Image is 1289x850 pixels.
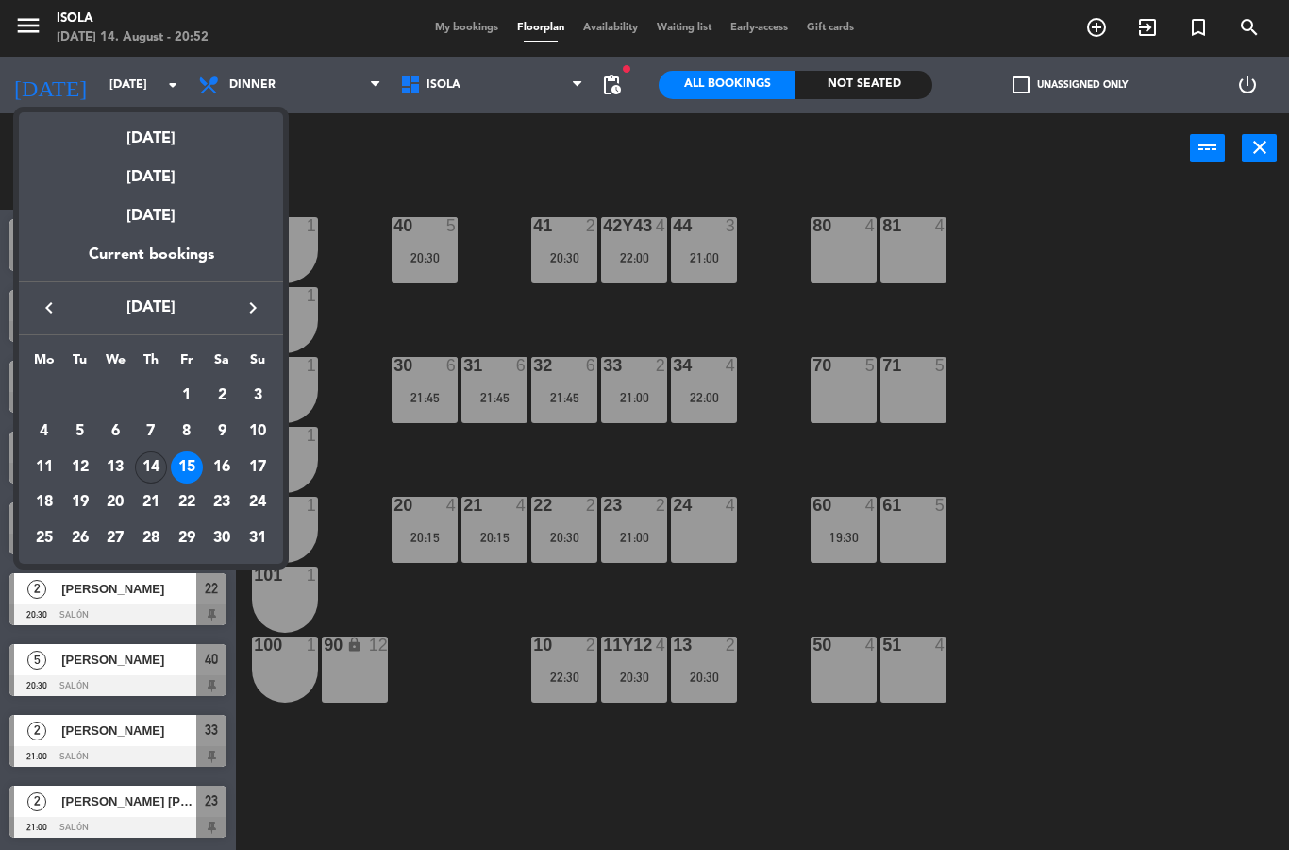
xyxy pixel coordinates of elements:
[133,349,169,379] th: Thursday
[62,484,98,520] td: August 19, 2025
[240,349,276,379] th: Sunday
[99,451,131,484] div: 13
[28,416,60,448] div: 4
[169,520,205,556] td: August 29, 2025
[26,414,62,450] td: August 4, 2025
[19,112,283,151] div: [DATE]
[66,296,236,320] span: [DATE]
[99,486,131,518] div: 20
[171,486,203,518] div: 22
[242,416,274,448] div: 10
[240,450,276,485] td: August 17, 2025
[171,451,203,484] div: 15
[133,450,169,485] td: August 14, 2025
[171,380,203,412] div: 1
[62,414,98,450] td: August 5, 2025
[205,378,241,414] td: August 2, 2025
[133,520,169,556] td: August 28, 2025
[236,296,270,320] button: keyboard_arrow_right
[171,416,203,448] div: 8
[169,484,205,520] td: August 22, 2025
[32,296,66,320] button: keyboard_arrow_left
[26,349,62,379] th: Monday
[26,450,62,485] td: August 11, 2025
[26,378,169,414] td: AUG
[97,484,133,520] td: August 20, 2025
[62,349,98,379] th: Tuesday
[62,520,98,556] td: August 26, 2025
[64,416,96,448] div: 5
[62,450,98,485] td: August 12, 2025
[171,522,203,554] div: 29
[97,349,133,379] th: Wednesday
[206,416,238,448] div: 9
[240,484,276,520] td: August 24, 2025
[26,520,62,556] td: August 25, 2025
[64,451,96,484] div: 12
[242,486,274,518] div: 24
[206,451,238,484] div: 16
[240,520,276,556] td: August 31, 2025
[64,486,96,518] div: 19
[19,190,283,243] div: [DATE]
[242,522,274,554] div: 31
[133,414,169,450] td: August 7, 2025
[169,378,205,414] td: August 1, 2025
[99,522,131,554] div: 27
[206,522,238,554] div: 30
[205,520,241,556] td: August 30, 2025
[99,416,131,448] div: 6
[169,450,205,485] td: August 15, 2025
[28,522,60,554] div: 25
[205,414,241,450] td: August 9, 2025
[97,450,133,485] td: August 13, 2025
[133,484,169,520] td: August 21, 2025
[205,349,241,379] th: Saturday
[242,380,274,412] div: 3
[242,451,274,484] div: 17
[97,520,133,556] td: August 27, 2025
[240,378,276,414] td: August 3, 2025
[135,522,167,554] div: 28
[240,414,276,450] td: August 10, 2025
[135,451,167,484] div: 14
[135,486,167,518] div: 21
[19,243,283,281] div: Current bookings
[242,297,264,319] i: keyboard_arrow_right
[28,451,60,484] div: 11
[26,484,62,520] td: August 18, 2025
[206,380,238,412] div: 2
[135,416,167,448] div: 7
[205,450,241,485] td: August 16, 2025
[64,522,96,554] div: 26
[169,414,205,450] td: August 8, 2025
[97,414,133,450] td: August 6, 2025
[19,151,283,190] div: [DATE]
[38,297,60,319] i: keyboard_arrow_left
[206,486,238,518] div: 23
[205,484,241,520] td: August 23, 2025
[28,486,60,518] div: 18
[169,349,205,379] th: Friday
